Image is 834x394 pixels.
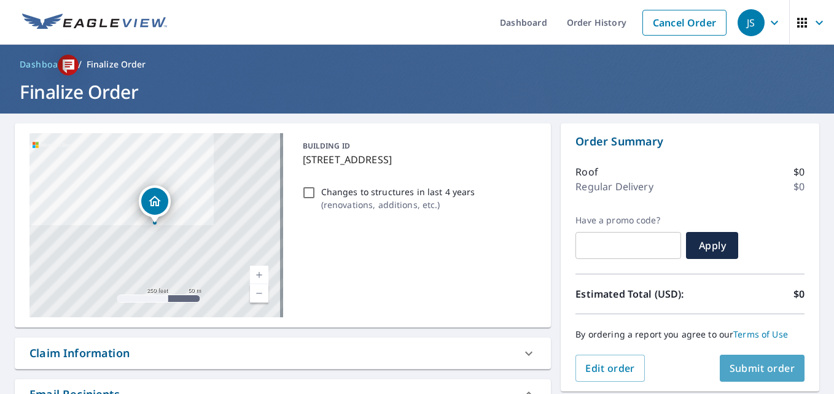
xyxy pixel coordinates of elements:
[303,141,350,151] p: BUILDING ID
[78,57,82,72] li: /
[575,355,645,382] button: Edit order
[250,284,268,303] a: Current Level 17, Zoom Out
[696,239,728,252] span: Apply
[321,185,475,198] p: Changes to structures in last 4 years
[793,179,805,194] p: $0
[139,185,171,223] div: Dropped pin, building 1, Residential property, 2811 W Atlanta Ave Wichita, KS 67217
[575,164,598,179] p: Roof
[575,287,690,301] p: Estimated Total (USD):
[87,58,146,71] p: Finalize Order
[738,9,765,36] div: JS
[793,287,805,301] p: $0
[585,361,635,375] span: Edit order
[575,179,653,194] p: Regular Delivery
[793,164,805,179] p: $0
[303,152,532,167] p: [STREET_ADDRESS]
[15,79,819,104] h1: Finalize Order
[15,338,551,369] div: Claim Information
[720,355,805,382] button: Submit order
[15,55,819,74] nav: breadcrumb
[575,329,805,340] p: By ordering a report you agree to our
[575,215,681,226] label: Have a promo code?
[22,14,167,32] img: EV Logo
[642,10,727,36] a: Cancel Order
[321,198,475,211] p: ( renovations, additions, etc. )
[20,58,68,71] span: Dashboard
[730,361,795,375] span: Submit order
[575,133,805,150] p: Order Summary
[15,55,73,74] a: Dashboard
[29,345,130,361] div: Claim Information
[686,232,738,259] button: Apply
[250,266,268,284] a: Current Level 17, Zoom In
[733,328,788,340] a: Terms of Use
